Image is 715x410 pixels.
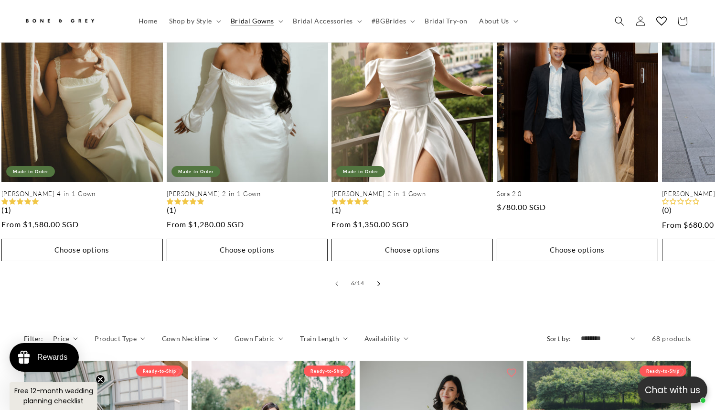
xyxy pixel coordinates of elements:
[166,363,185,382] button: Add to wishlist
[364,333,408,344] summary: Availability (0 selected)
[652,334,691,343] span: 68 products
[497,239,658,261] button: Choose options
[53,333,70,344] span: Price
[163,11,225,31] summary: Shop by Style
[357,278,364,288] span: 14
[95,333,137,344] span: Product Type
[162,333,218,344] summary: Gown Neckline (0 selected)
[95,333,145,344] summary: Product Type (0 selected)
[53,333,78,344] summary: Price
[368,273,389,294] button: Slide right
[497,190,658,198] a: Sora 2.0
[479,17,509,25] span: About Us
[609,11,630,32] summary: Search
[354,278,357,288] span: /
[372,17,406,25] span: #BGBrides
[300,333,339,344] span: Train Length
[331,239,493,261] button: Choose options
[10,382,97,410] div: Free 12-month wedding planning checklistClose teaser
[326,273,347,294] button: Slide left
[334,363,353,382] button: Add to wishlist
[366,11,419,31] summary: #BGBrides
[169,17,212,25] span: Shop by Style
[473,11,522,31] summary: About Us
[167,239,328,261] button: Choose options
[419,11,473,31] a: Bridal Try-on
[235,333,275,344] span: Gown Fabric
[638,377,707,403] button: Open chatbox
[235,333,283,344] summary: Gown Fabric (0 selected)
[21,10,123,33] a: Bone and Grey Bridal
[139,17,158,25] span: Home
[162,333,210,344] span: Gown Neckline
[293,17,353,25] span: Bridal Accessories
[133,11,163,31] a: Home
[1,239,163,261] button: Choose options
[287,11,366,31] summary: Bridal Accessories
[24,333,43,344] h2: Filter:
[14,386,93,406] span: Free 12-month wedding planning checklist
[37,353,67,362] div: Rewards
[231,17,274,25] span: Bridal Gowns
[364,333,400,344] span: Availability
[24,13,96,29] img: Bone and Grey Bridal
[300,333,347,344] summary: Train Length (0 selected)
[547,334,571,343] label: Sort by:
[225,11,287,31] summary: Bridal Gowns
[351,278,355,288] span: 6
[425,17,468,25] span: Bridal Try-on
[502,363,521,382] button: Add to wishlist
[96,375,105,384] button: Close teaser
[670,363,689,382] button: Add to wishlist
[1,190,163,198] a: [PERSON_NAME] 4-in-1 Gown
[331,190,493,198] a: [PERSON_NAME] 2-in-1 Gown
[167,190,328,198] a: [PERSON_NAME] 2-in-1 Gown
[638,383,707,397] p: Chat with us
